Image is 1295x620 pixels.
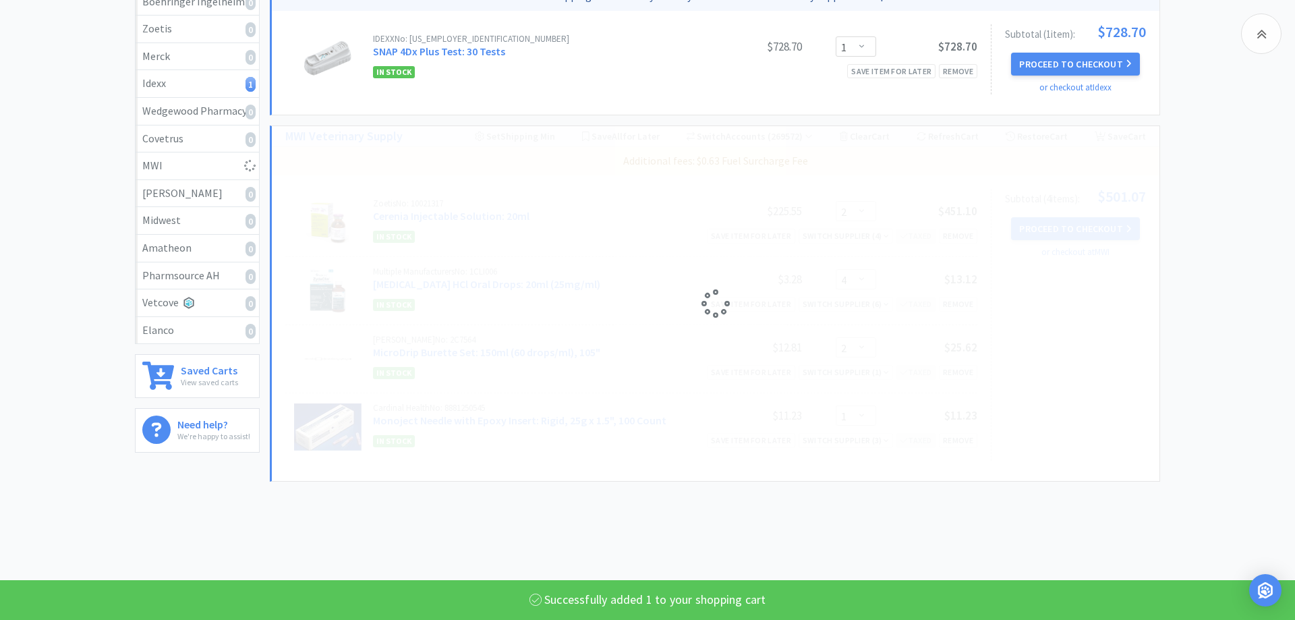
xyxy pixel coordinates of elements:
[136,180,259,208] a: [PERSON_NAME]0
[136,317,259,344] a: Elanco0
[246,269,256,284] i: 0
[142,267,252,285] div: Pharmsource AH
[1039,82,1112,93] a: or checkout at Idexx
[246,187,256,202] i: 0
[246,214,256,229] i: 0
[136,235,259,262] a: Amatheon0
[142,239,252,257] div: Amatheon
[136,152,259,180] a: MWI
[142,130,252,148] div: Covetrus
[142,48,252,65] div: Merck
[847,64,936,78] div: Save item for later
[142,185,252,202] div: [PERSON_NAME]
[136,262,259,290] a: Pharmsource AH0
[246,22,256,37] i: 0
[177,430,250,443] p: We're happy to assist!
[1011,53,1139,76] button: Proceed to Checkout
[246,132,256,147] i: 0
[135,354,260,398] a: Saved CartsView saved carts
[136,207,259,235] a: Midwest0
[246,242,256,256] i: 0
[373,34,701,43] div: IDEXX No: [US_EMPLOYER_IDENTIFICATION_NUMBER]
[142,322,252,339] div: Elanco
[939,64,977,78] div: Remove
[246,77,256,92] i: 1
[938,39,977,54] span: $728.70
[373,45,505,58] a: SNAP 4Dx Plus Test: 30 Tests
[1249,574,1282,607] div: Open Intercom Messenger
[136,125,259,153] a: Covetrus0
[181,362,238,376] h6: Saved Carts
[701,38,802,55] div: $728.70
[142,212,252,229] div: Midwest
[373,66,415,78] span: In Stock
[142,157,252,175] div: MWI
[246,324,256,339] i: 0
[136,70,259,98] a: Idexx1
[1097,24,1146,39] span: $728.70
[246,296,256,311] i: 0
[142,20,252,38] div: Zoetis
[142,103,252,120] div: Wedgewood Pharmacy
[1005,24,1146,39] div: Subtotal ( 1 item ):
[246,105,256,119] i: 0
[304,34,351,82] img: 85c0710ae080418bafc854db1d250bbe_496547.png
[142,294,252,312] div: Vetcove
[142,75,252,92] div: Idexx
[246,50,256,65] i: 0
[136,98,259,125] a: Wedgewood Pharmacy0
[181,376,238,389] p: View saved carts
[177,416,250,430] h6: Need help?
[136,43,259,71] a: Merck0
[136,16,259,43] a: Zoetis0
[136,289,259,317] a: Vetcove0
